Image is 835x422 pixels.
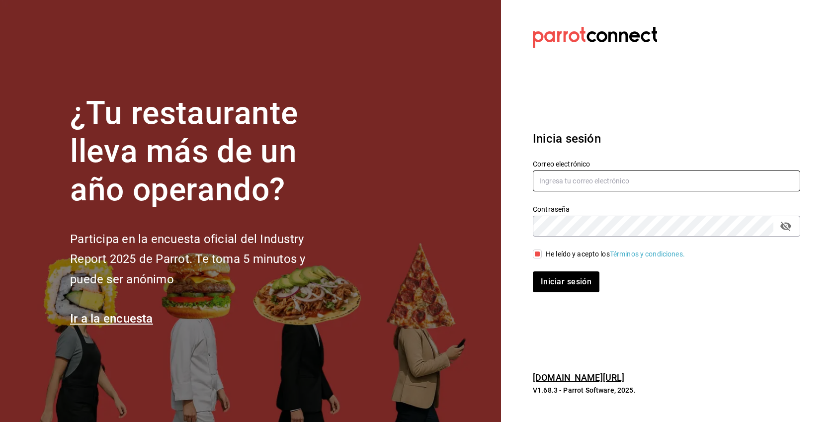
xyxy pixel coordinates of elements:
[70,312,153,326] a: Ir a la encuesta
[533,385,800,395] p: V1.68.3 - Parrot Software, 2025.
[533,206,800,213] label: Contraseña
[533,130,800,148] h3: Inicia sesión
[533,170,800,191] input: Ingresa tu correo electrónico
[70,229,338,290] h2: Participa en la encuesta oficial del Industry Report 2025 de Parrot. Te toma 5 minutos y puede se...
[610,250,685,258] a: Términos y condiciones.
[70,94,338,209] h1: ¿Tu restaurante lleva más de un año operando?
[533,271,599,292] button: Iniciar sesión
[533,372,624,383] a: [DOMAIN_NAME][URL]
[777,218,794,235] button: passwordField
[533,161,800,168] label: Correo electrónico
[546,249,685,259] div: He leído y acepto los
